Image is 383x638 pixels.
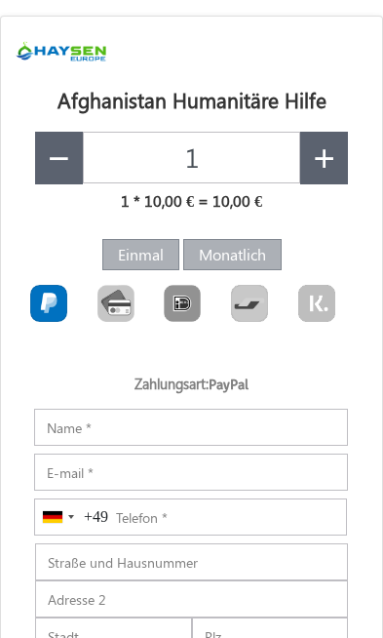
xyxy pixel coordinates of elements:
button: Selected country [35,499,108,535]
input: E-mail * [34,454,348,491]
label: Monatlich [183,239,282,270]
h5: Zahlungsart: [35,376,348,401]
input: Straße und Hausnummer [35,543,348,580]
input: Name * [34,409,348,446]
input: Telefon * [34,498,347,536]
img: CardCollection.png [97,285,134,322]
img: Bancontact.png [231,285,268,322]
input: Adresse 2 [35,580,348,618]
label: Einmal [102,239,179,270]
img: +t2BCoAAAAAAAAAAAAAAAAAAAAAAAAAAAAAAAAAAAAAAAAAAAAAAAAAAAAAAAAAAAAAAAAAAAAAAAAAAAAAAAAAAAAAAAAAAA... [16,26,108,75]
img: PayPal.png [30,285,67,322]
div: +49 [84,505,108,529]
label: Afghanistan Humanitäre Hilfe [57,85,326,116]
label: 1 * 10,00 € = 10,00 € [121,191,262,210]
img: S_PT_klarna.png [298,285,335,322]
label: PayPal [209,377,249,393]
div: Toolbar with button groups [16,278,367,337]
img: Ideal.png [164,285,201,322]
